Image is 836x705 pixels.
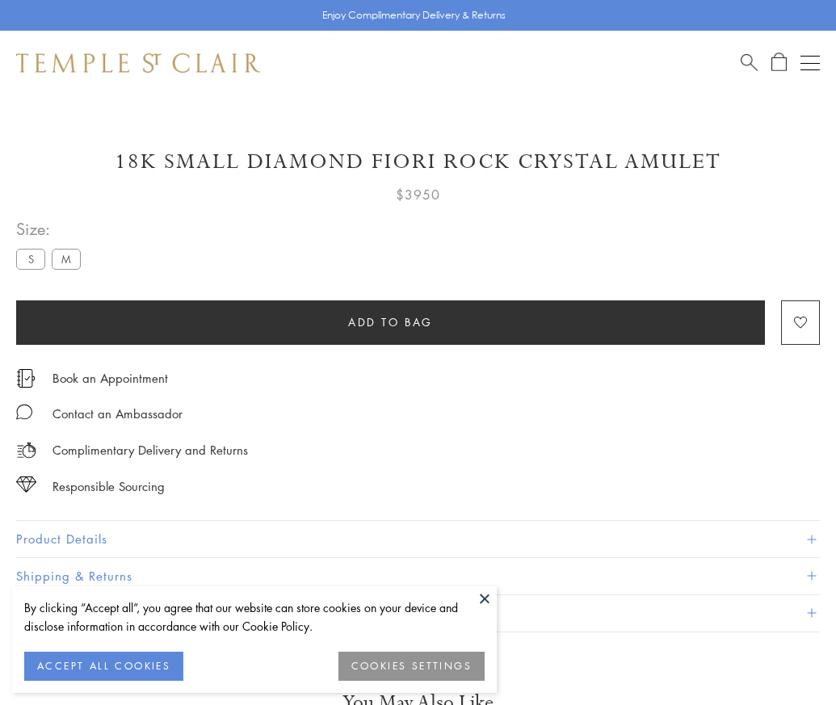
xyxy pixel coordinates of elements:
[53,476,165,497] div: Responsible Sourcing
[53,404,183,424] div: Contact an Ambassador
[741,52,758,73] a: Search
[24,652,183,681] button: ACCEPT ALL COOKIES
[16,148,820,176] h1: 18K Small Diamond Fiori Rock Crystal Amulet
[322,7,506,23] p: Enjoy Complimentary Delivery & Returns
[52,249,81,269] label: M
[16,476,36,493] img: icon_sourcing.svg
[338,652,485,681] button: COOKIES SETTINGS
[348,313,433,331] span: Add to bag
[16,558,820,594] button: Shipping & Returns
[24,598,485,636] div: By clicking “Accept all”, you agree that our website can store cookies on your device and disclos...
[800,53,820,73] button: Open navigation
[16,404,32,420] img: MessageIcon-01_2.svg
[16,249,45,269] label: S
[16,521,820,557] button: Product Details
[16,300,765,345] button: Add to bag
[16,53,260,73] img: Temple St. Clair
[771,52,787,73] a: Open Shopping Bag
[53,440,248,460] p: Complimentary Delivery and Returns
[16,216,87,242] span: Size:
[16,369,36,388] img: icon_appointment.svg
[396,184,440,205] span: $3950
[16,440,36,460] img: icon_delivery.svg
[53,369,168,387] a: Book an Appointment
